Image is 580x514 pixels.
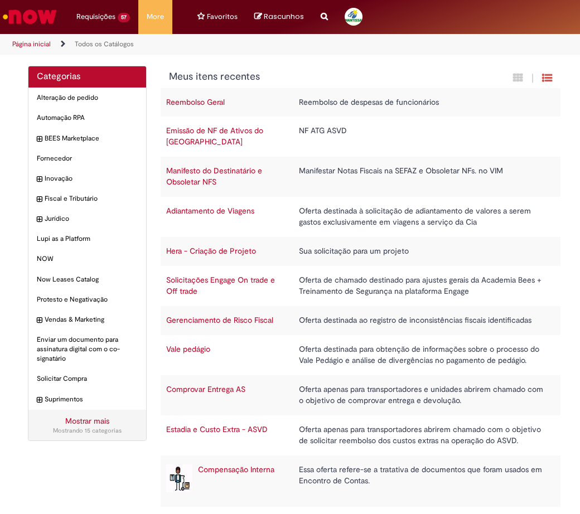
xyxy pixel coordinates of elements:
a: Reembolso Geral [166,97,225,107]
tr: Hera - Criação de Projeto Sua solicitação para um projeto [161,237,561,266]
span: Favoritos [207,11,238,22]
span: Lupi as a Platform [37,234,138,244]
tr: Comprovar Entrega AS Oferta apenas para transportadores e unidades abrirem chamado com o objetivo... [161,375,561,415]
i: expandir categoria Inovação [37,174,42,185]
span: Solicitar Compra [37,374,138,384]
i: expandir categoria Vendas & Marketing [37,315,42,326]
a: Compensação Interna [198,464,274,474]
span: Protesto e Negativação [37,295,138,304]
tr: Reembolso Geral Reembolso de despesas de funcionários [161,88,561,117]
td: Sua solicitação para um projeto [293,237,549,266]
div: Fornecedor [28,148,146,169]
a: Manifesto do Destinatário e Obsoletar NFS [166,166,262,187]
span: BEES Marketplace [45,134,138,143]
i: expandir categoria Suprimentos [37,395,42,406]
td: Oferta destinada para obtenção de informações sobre o processo do Vale Pedágio e análise de diver... [293,335,549,375]
div: expandir categoria Fiscal e Tributário Fiscal e Tributário [28,188,146,209]
td: Oferta apenas para transportadores e unidades abrirem chamado com o objetivo de comprovar entrega... [293,375,549,415]
i: expandir categoria Fiscal e Tributário [37,194,42,205]
div: Protesto e Negativação [28,289,146,310]
i: Exibição em cartão [513,72,523,83]
i: expandir categoria Jurídico [37,214,42,225]
span: Fornecedor [37,154,138,163]
tr: Emissão de NF de Ativos do [GEOGRAPHIC_DATA] NF ATG ASVD [161,117,561,157]
span: Enviar um documento para assinatura digital com o co-signatário [37,335,138,363]
ul: Categorias [28,88,146,409]
span: NOW [37,254,138,264]
td: NF ATG ASVD [293,117,549,157]
span: More [147,11,164,22]
td: Reembolso de despesas de funcionários [293,88,549,117]
span: Jurídico [45,214,138,224]
span: 57 [118,13,130,22]
tr: Estadia e Custo Extra - ASVD Oferta apenas para transportadores abrirem chamado com o objetivo de... [161,415,561,455]
span: Requisições [76,11,115,22]
div: expandir categoria Vendas & Marketing Vendas & Marketing [28,309,146,330]
span: Alteração de pedido [37,93,138,103]
a: Página inicial [12,40,51,49]
a: Mostrar mais [65,416,109,426]
div: Enviar um documento para assinatura digital com o co-signatário [28,329,146,369]
div: Alteração de pedido [28,88,146,108]
div: NOW [28,249,146,269]
span: Suprimentos [45,395,138,404]
td: Manifestar Notas Fiscais na SEFAZ e Obsoletar NFs. no VIM [293,157,549,197]
span: Vendas & Marketing [45,315,138,324]
span: Now Leases Catalog [37,275,138,284]
img: Compensação Interna [166,464,192,492]
div: Solicitar Compra [28,368,146,389]
i: Exibição de grade [542,72,552,83]
a: Comprovar Entrega AS [166,384,245,394]
a: Todos os Catálogos [75,40,134,49]
div: Lupi as a Platform [28,229,146,249]
div: expandir categoria Suprimentos Suprimentos [28,389,146,410]
td: Essa oferta refere-se a tratativa de documentos que foram usados em Encontro de Contas. [293,455,549,507]
a: Hera - Criação de Projeto [166,246,256,256]
div: expandir categoria Inovação Inovação [28,168,146,189]
div: Mostrando 15 categorias [37,426,138,435]
a: No momento, sua lista de rascunhos tem 0 Itens [254,11,304,22]
a: Estadia e Custo Extra - ASVD [166,424,268,434]
img: ServiceNow [1,6,59,28]
tr: Gerenciamento de Risco Fiscal Oferta destinada ao registro de inconsistências fiscais identificadas [161,306,561,335]
i: expandir categoria BEES Marketplace [37,134,42,145]
div: expandir categoria BEES Marketplace BEES Marketplace [28,128,146,149]
tr: Solicitações Engage On trade e Off trade Oferta de chamado destinado para ajustes gerais da Acade... [161,266,561,306]
span: Automação RPA [37,113,138,123]
a: Vale pedágio [166,344,210,354]
div: Automação RPA [28,108,146,128]
h1: {"description":"","title":"Meus itens recentes"} Categoria [169,71,452,83]
span: Rascunhos [264,11,304,22]
td: Oferta destinada à solicitação de adiantamento de valores a serem gastos exclusivamente em viagen... [293,197,549,237]
div: Now Leases Catalog [28,269,146,290]
span: Fiscal e Tributário [45,194,138,203]
ul: Trilhas de página [8,34,330,55]
tr: Vale pedágio Oferta destinada para obtenção de informações sobre o processo do Vale Pedágio e aná... [161,335,561,375]
a: Adiantamento de Viagens [166,206,254,216]
h2: Categorias [37,72,138,82]
tr: Manifesto do Destinatário e Obsoletar NFS Manifestar Notas Fiscais na SEFAZ e Obsoletar NFs. no VIM [161,157,561,197]
td: Oferta de chamado destinado para ajustes gerais da Academia Bees + Treinamento de Segurança na pl... [293,266,549,306]
a: Solicitações Engage On trade e Off trade [166,275,275,296]
tr: Adiantamento de Viagens Oferta destinada à solicitação de adiantamento de valores a serem gastos ... [161,197,561,237]
td: Oferta apenas para transportadores abrirem chamado com o objetivo de solicitar reembolso dos cust... [293,415,549,455]
span: Inovação [45,174,138,183]
a: Emissão de NF de Ativos do [GEOGRAPHIC_DATA] [166,125,263,147]
div: expandir categoria Jurídico Jurídico [28,208,146,229]
a: Gerenciamento de Risco Fiscal [166,315,273,325]
span: | [531,72,534,85]
td: Oferta destinada ao registro de inconsistências fiscais identificadas [293,306,549,335]
tr: Compensação Interna Compensação Interna Essa oferta refere-se a tratativa de documentos que foram... [161,455,561,507]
